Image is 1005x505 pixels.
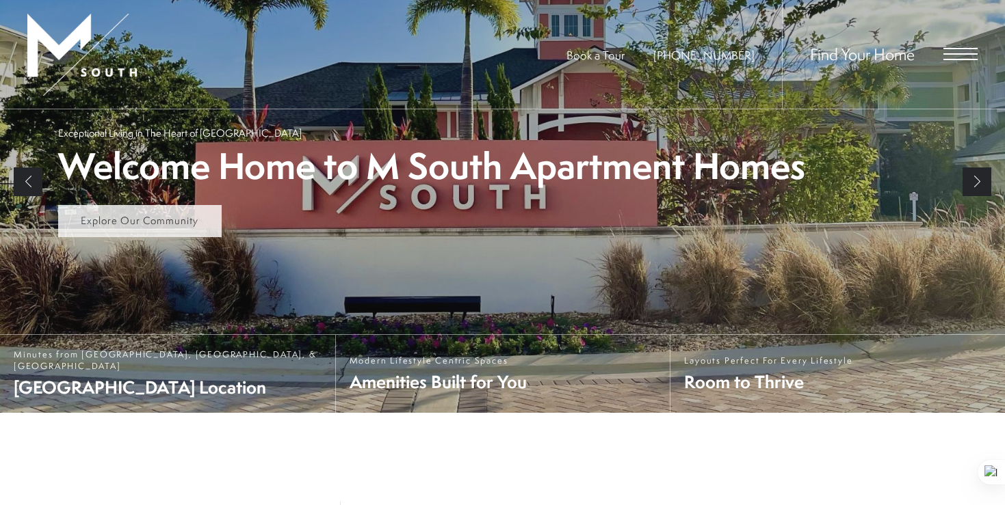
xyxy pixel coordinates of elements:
a: Next [963,167,991,196]
button: Open Menu [943,48,978,60]
span: [PHONE_NUMBER] [653,47,755,63]
span: Room to Thrive [684,370,852,394]
a: Modern Lifestyle Centric Spaces [335,335,670,413]
a: Previous [14,167,42,196]
span: [GEOGRAPHIC_DATA] Location [14,375,322,399]
a: Explore Our Community [58,205,222,238]
span: Explore Our Community [81,213,198,228]
a: Book a Tour [566,47,625,63]
span: Minutes from [GEOGRAPHIC_DATA], [GEOGRAPHIC_DATA], & [GEOGRAPHIC_DATA] [14,349,322,372]
a: Call Us at 813-570-8014 [653,47,755,63]
img: MSouth [27,14,137,96]
span: Modern Lifestyle Centric Spaces [350,355,527,366]
span: Layouts Perfect For Every Lifestyle [684,355,852,366]
p: Welcome Home to M South Apartment Homes [58,147,805,186]
a: Layouts Perfect For Every Lifestyle [670,335,1005,413]
span: Amenities Built for You [350,370,527,394]
p: Exceptional Living in The Heart of [GEOGRAPHIC_DATA] [58,126,302,140]
a: Find Your Home [810,43,915,65]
